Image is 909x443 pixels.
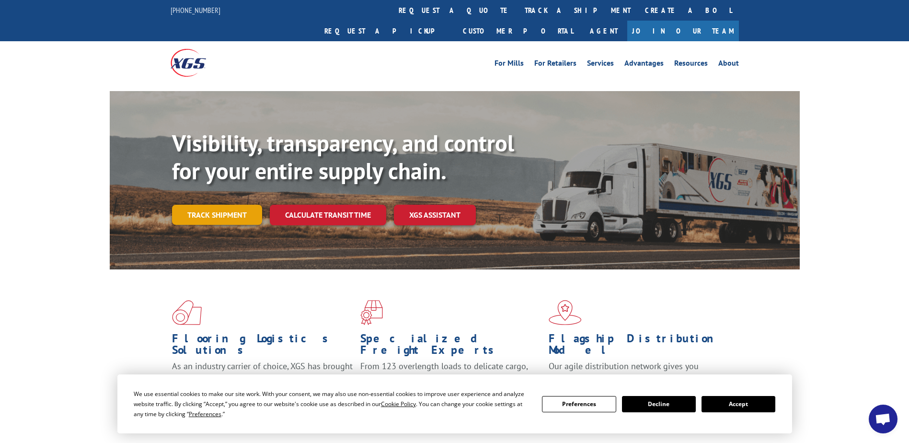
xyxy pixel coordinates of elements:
a: Customer Portal [456,21,580,41]
h1: Flooring Logistics Solutions [172,333,353,361]
a: XGS ASSISTANT [394,205,476,225]
span: Cookie Policy [381,400,416,408]
b: Visibility, transparency, and control for your entire supply chain. [172,128,514,186]
a: Resources [674,59,708,70]
div: Cookie Consent Prompt [117,374,792,433]
span: Preferences [189,410,221,418]
a: [PHONE_NUMBER] [171,5,220,15]
span: Our agile distribution network gives you nationwide inventory management on demand. [549,361,725,383]
a: Services [587,59,614,70]
a: For Retailers [534,59,576,70]
div: Open chat [869,405,897,433]
p: From 123 overlength loads to delicate cargo, our experienced staff knows the best way to move you... [360,361,541,403]
a: For Mills [495,59,524,70]
img: xgs-icon-flagship-distribution-model-red [549,300,582,325]
a: Advantages [624,59,664,70]
span: As an industry carrier of choice, XGS has brought innovation and dedication to flooring logistics... [172,361,353,395]
a: About [718,59,739,70]
a: Join Our Team [627,21,739,41]
a: Track shipment [172,205,262,225]
button: Preferences [542,396,616,412]
img: xgs-icon-focused-on-flooring-red [360,300,383,325]
div: We use essential cookies to make our site work. With your consent, we may also use non-essential ... [134,389,530,419]
h1: Specialized Freight Experts [360,333,541,361]
a: Request a pickup [317,21,456,41]
button: Decline [622,396,696,412]
img: xgs-icon-total-supply-chain-intelligence-red [172,300,202,325]
button: Accept [702,396,775,412]
a: Calculate transit time [270,205,386,225]
a: Agent [580,21,627,41]
h1: Flagship Distribution Model [549,333,730,361]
